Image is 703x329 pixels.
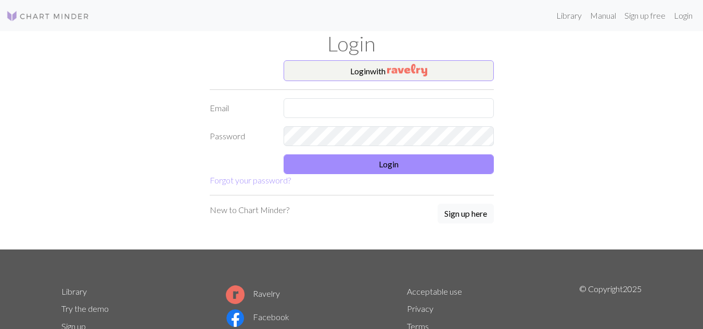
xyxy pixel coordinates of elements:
h1: Login [55,31,648,56]
a: Acceptable use [407,286,462,296]
a: Ravelry [226,288,280,298]
button: Loginwith [284,60,494,81]
a: Privacy [407,304,433,313]
p: New to Chart Minder? [210,204,289,216]
a: Sign up here [438,204,494,225]
button: Sign up here [438,204,494,223]
img: Logo [6,10,90,22]
label: Email [203,98,278,118]
img: Ravelry logo [226,285,245,304]
button: Login [284,154,494,174]
label: Password [203,126,278,146]
img: Ravelry [387,64,427,76]
img: Facebook logo [226,309,245,327]
a: Login [670,5,697,26]
a: Library [552,5,586,26]
a: Facebook [226,312,289,322]
a: Try the demo [61,304,109,313]
a: Library [61,286,87,296]
a: Forgot your password? [210,175,291,185]
a: Sign up free [620,5,670,26]
a: Manual [586,5,620,26]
